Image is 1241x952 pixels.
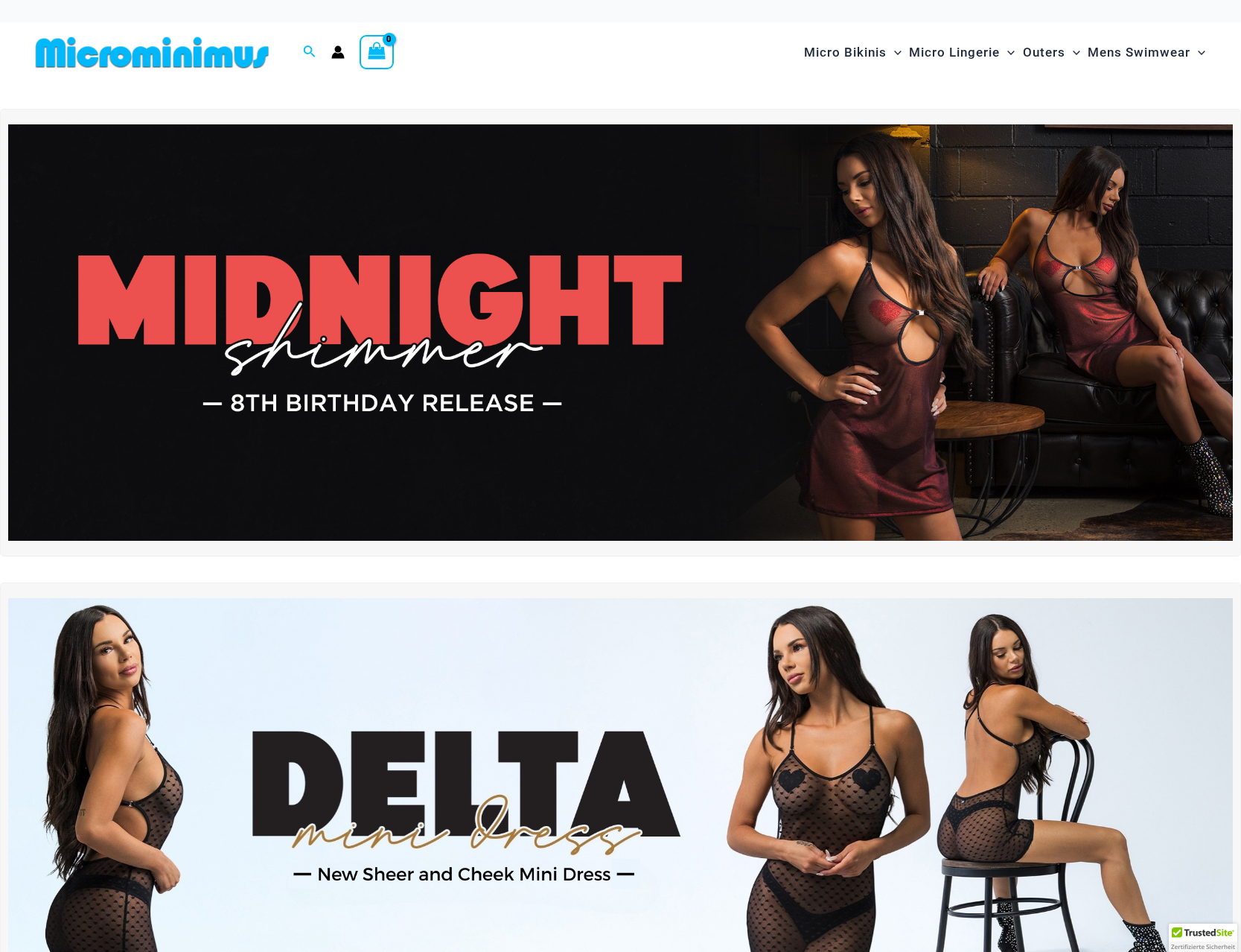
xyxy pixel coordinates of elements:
[1088,34,1190,72] span: Mens Swimwear
[800,30,905,75] a: Micro BikinisMenu ToggleMenu Toggle
[804,34,887,72] span: Micro Bikinis
[798,28,1211,77] nav: Site Navigation
[909,34,1000,72] span: Micro Lingerie
[331,45,345,59] a: Account icon link
[303,43,316,62] a: Search icon link
[1023,34,1065,72] span: Outers
[1065,34,1080,72] span: Menu Toggle
[1084,30,1209,75] a: Mens SwimwearMenu ToggleMenu Toggle
[30,36,275,69] img: MM SHOP LOGO FLAT
[1000,34,1015,72] span: Menu Toggle
[8,124,1233,541] img: Midnight Shimmer Red Dress
[1019,30,1084,75] a: OutersMenu ToggleMenu Toggle
[1169,924,1237,952] div: TrustedSite Certified
[905,30,1018,75] a: Micro LingerieMenu ToggleMenu Toggle
[360,35,394,69] a: View Shopping Cart, empty
[887,34,902,72] span: Menu Toggle
[1190,34,1205,72] span: Menu Toggle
